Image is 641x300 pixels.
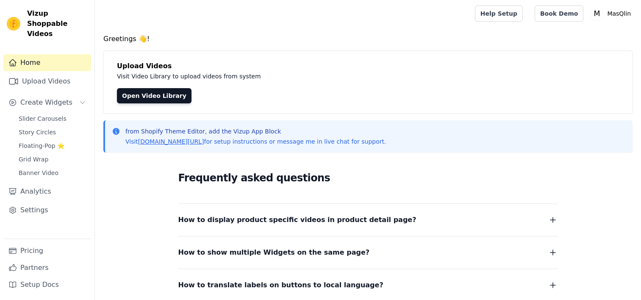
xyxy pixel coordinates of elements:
a: [DOMAIN_NAME][URL] [138,138,204,145]
h2: Frequently asked questions [178,169,558,186]
button: How to translate labels on buttons to local language? [178,279,558,291]
a: Story Circles [14,126,91,138]
span: Floating-Pop ⭐ [19,142,64,150]
p: Visit for setup instructions or message me in live chat for support. [125,137,386,146]
a: Open Video Library [117,88,191,103]
a: Book Demo [535,6,583,22]
span: Story Circles [19,128,56,136]
span: Slider Carousels [19,114,67,123]
h4: Greetings 👋! [103,34,633,44]
span: Grid Wrap [19,155,48,164]
button: M MasQlin [590,6,634,21]
a: Upload Videos [3,73,91,90]
a: Partners [3,259,91,276]
button: How to display product specific videos in product detail page? [178,214,558,226]
a: Analytics [3,183,91,200]
span: How to show multiple Widgets on the same page? [178,247,370,258]
a: Floating-Pop ⭐ [14,140,91,152]
a: Slider Carousels [14,113,91,125]
a: Pricing [3,242,91,259]
button: Create Widgets [3,94,91,111]
a: Banner Video [14,167,91,179]
span: Vizup Shoppable Videos [27,8,88,39]
span: How to display product specific videos in product detail page? [178,214,416,226]
span: Create Widgets [20,97,72,108]
span: How to translate labels on buttons to local language? [178,279,383,291]
button: How to show multiple Widgets on the same page? [178,247,558,258]
a: Home [3,54,91,71]
a: Setup Docs [3,276,91,293]
a: Grid Wrap [14,153,91,165]
p: MasQlin [604,6,634,21]
p: from Shopify Theme Editor, add the Vizup App Block [125,127,386,136]
h4: Upload Videos [117,61,619,71]
span: Banner Video [19,169,58,177]
a: Settings [3,202,91,219]
img: Vizup [7,17,20,31]
p: Visit Video Library to upload videos from system [117,71,497,81]
a: Help Setup [475,6,523,22]
text: M [594,9,600,18]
